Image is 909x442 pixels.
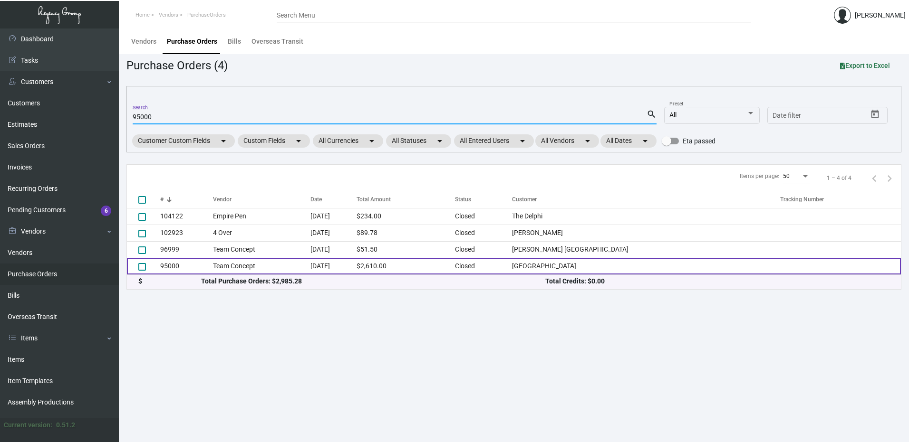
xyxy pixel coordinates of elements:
mat-icon: arrow_drop_down [517,135,528,147]
mat-icon: arrow_drop_down [293,135,304,147]
div: Total Credits: $0.00 [545,276,890,286]
td: [PERSON_NAME] [GEOGRAPHIC_DATA] [512,241,781,258]
div: Vendor [213,195,310,204]
mat-chip: Customer Custom Fields [132,134,235,148]
span: PurchaseOrders [187,12,226,18]
div: Purchase Orders [167,37,217,47]
td: Team Concept [213,258,310,274]
div: 0.51.2 [56,420,75,430]
mat-select: Items per page: [783,173,810,180]
td: [GEOGRAPHIC_DATA] [512,258,781,274]
td: 104122 [160,208,213,225]
div: Purchase Orders (4) [126,57,228,74]
mat-icon: arrow_drop_down [582,135,593,147]
mat-icon: arrow_drop_down [434,135,445,147]
td: Empire Pen [213,208,310,225]
mat-icon: arrow_drop_down [366,135,377,147]
div: Vendors [131,37,156,47]
span: Export to Excel [840,62,890,69]
mat-chip: All Statuses [386,134,451,148]
td: $2,610.00 [357,258,455,274]
button: Next page [882,170,897,186]
td: 96999 [160,241,213,258]
div: Total Amount [357,195,391,204]
span: Eta passed [683,135,716,147]
mat-chip: All Entered Users [454,134,534,148]
button: Export to Excel [832,57,898,74]
td: 4 Over [213,225,310,241]
span: 50 [783,173,790,179]
td: [DATE] [310,258,357,274]
div: 1 – 4 of 4 [827,174,851,182]
td: The Delphi [512,208,781,225]
td: $234.00 [357,208,455,225]
div: Date [310,195,357,204]
td: 102923 [160,225,213,241]
div: Tracking Number [780,195,901,204]
div: Total Amount [357,195,455,204]
mat-icon: search [647,109,657,120]
td: Team Concept [213,241,310,258]
span: Vendors [159,12,178,18]
td: $51.50 [357,241,455,258]
div: $ [138,276,201,286]
div: Status [455,195,512,204]
td: Closed [455,241,512,258]
div: Customer [512,195,781,204]
div: Vendor [213,195,232,204]
div: Current version: [4,420,52,430]
div: Total Purchase Orders: $2,985.28 [201,276,545,286]
div: Bills [228,37,241,47]
div: Customer [512,195,537,204]
td: Closed [455,258,512,274]
div: Items per page: [740,172,779,180]
mat-icon: arrow_drop_down [639,135,651,147]
div: Status [455,195,471,204]
mat-chip: All Vendors [535,134,599,148]
div: Date [310,195,322,204]
td: [DATE] [310,225,357,241]
input: End date [810,112,856,120]
input: Start date [773,112,802,120]
td: Closed [455,208,512,225]
td: Closed [455,225,512,241]
div: # [160,195,164,204]
button: Open calendar [868,107,883,122]
mat-chip: All Dates [600,134,657,148]
div: Tracking Number [780,195,824,204]
mat-chip: Custom Fields [238,134,310,148]
td: 95000 [160,258,213,274]
td: $89.78 [357,225,455,241]
td: [DATE] [310,208,357,225]
td: [DATE] [310,241,357,258]
mat-icon: arrow_drop_down [218,135,229,147]
div: [PERSON_NAME] [855,10,906,20]
span: All [669,111,677,119]
img: admin@bootstrapmaster.com [834,7,851,24]
td: [PERSON_NAME] [512,225,781,241]
div: # [160,195,213,204]
button: Previous page [867,170,882,186]
mat-chip: All Currencies [313,134,383,148]
div: Overseas Transit [251,37,303,47]
span: Home [135,12,150,18]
